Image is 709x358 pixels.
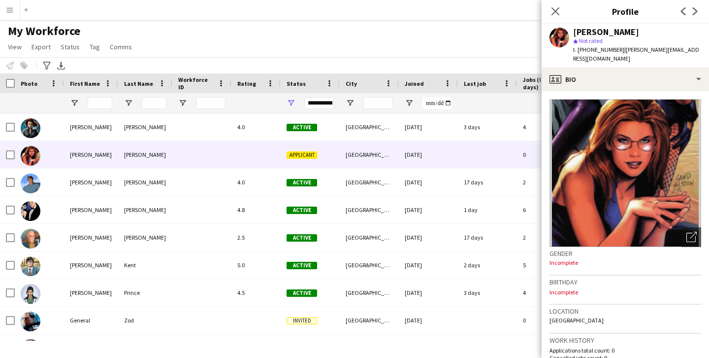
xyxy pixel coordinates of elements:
[55,60,67,72] app-action-btn: Export XLSX
[517,196,581,223] div: 6
[549,317,604,324] span: [GEOGRAPHIC_DATA]
[28,40,55,53] a: Export
[549,336,701,345] h3: Work history
[458,224,517,251] div: 17 days
[106,40,136,53] a: Comms
[340,251,399,279] div: [GEOGRAPHIC_DATA]
[110,42,132,51] span: Comms
[517,141,581,168] div: 0
[124,99,133,107] button: Open Filter Menu
[21,174,40,193] img: Benjamin Grimm
[118,224,172,251] div: [PERSON_NAME]
[579,37,603,44] span: Not rated
[64,279,118,306] div: [PERSON_NAME]
[458,196,517,223] div: 1 day
[231,251,281,279] div: 5.0
[458,279,517,306] div: 3 days
[21,256,40,276] img: Clark Kent
[346,80,357,87] span: City
[287,317,317,324] span: Invited
[64,113,118,141] div: [PERSON_NAME]
[549,347,701,354] p: Applications total count: 0
[118,251,172,279] div: Kent
[340,141,399,168] div: [GEOGRAPHIC_DATA]
[549,307,701,316] h3: Location
[399,279,458,306] div: [DATE]
[287,179,317,186] span: Active
[573,46,624,53] span: t. [PHONE_NUMBER]
[517,307,581,334] div: 0
[64,251,118,279] div: [PERSON_NAME]
[287,99,295,107] button: Open Filter Menu
[517,113,581,141] div: 4
[21,80,37,87] span: Photo
[363,97,393,109] input: City Filter Input
[231,196,281,223] div: 4.8
[41,60,53,72] app-action-btn: Advanced filters
[21,146,40,166] img: Barbara Gorden
[399,307,458,334] div: [DATE]
[118,279,172,306] div: Prince
[231,113,281,141] div: 4.0
[88,97,112,109] input: First Name Filter Input
[21,118,40,138] img: Amanda Briggs
[86,40,104,53] a: Tag
[21,229,40,249] img: Charles Xavier
[21,201,40,221] img: Bruce Wayne
[231,224,281,251] div: 2.5
[399,196,458,223] div: [DATE]
[549,278,701,286] h3: Birthday
[573,28,639,36] div: [PERSON_NAME]
[346,99,354,107] button: Open Filter Menu
[340,196,399,223] div: [GEOGRAPHIC_DATA]
[458,251,517,279] div: 2 days
[517,279,581,306] div: 4
[70,80,100,87] span: First Name
[549,288,701,296] p: Incomplete
[464,80,486,87] span: Last job
[517,224,581,251] div: 2
[4,40,26,53] a: View
[118,196,172,223] div: [PERSON_NAME]
[32,42,51,51] span: Export
[287,124,317,131] span: Active
[549,99,701,247] img: Crew avatar or photo
[399,113,458,141] div: [DATE]
[287,207,317,214] span: Active
[287,151,317,159] span: Applicant
[340,113,399,141] div: [GEOGRAPHIC_DATA]
[542,68,709,91] div: Bio
[399,224,458,251] div: [DATE]
[287,262,317,269] span: Active
[118,307,172,334] div: Zod
[196,97,226,109] input: Workforce ID Filter Input
[340,279,399,306] div: [GEOGRAPHIC_DATA]
[287,234,317,242] span: Active
[21,284,40,304] img: Diana Prince
[178,99,187,107] button: Open Filter Menu
[8,24,80,38] span: My Workforce
[549,249,701,258] h3: Gender
[517,251,581,279] div: 5
[64,141,118,168] div: [PERSON_NAME]
[399,169,458,196] div: [DATE]
[21,312,40,331] img: General Zod
[142,97,166,109] input: Last Name Filter Input
[405,80,424,87] span: Joined
[422,97,452,109] input: Joined Filter Input
[287,80,306,87] span: Status
[681,227,701,247] div: Open photos pop-in
[64,196,118,223] div: [PERSON_NAME]
[399,141,458,168] div: [DATE]
[340,307,399,334] div: [GEOGRAPHIC_DATA]
[517,169,581,196] div: 2
[237,80,256,87] span: Rating
[61,42,80,51] span: Status
[542,5,709,18] h3: Profile
[287,289,317,297] span: Active
[8,42,22,51] span: View
[549,259,578,266] span: Incomplete
[64,307,118,334] div: General
[124,80,153,87] span: Last Name
[399,251,458,279] div: [DATE]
